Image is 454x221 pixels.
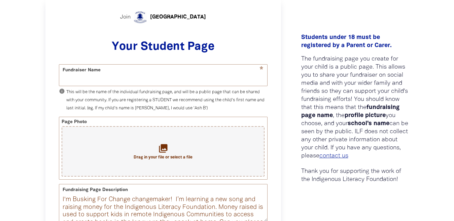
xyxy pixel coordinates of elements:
[301,55,409,160] p: The fundraising page you ﻿create for your child is a public page. This allows you to share your f...
[120,13,131,21] span: Join
[59,88,65,94] i: info
[301,35,392,48] span: Students under 18 must be registered by a Parent or Carer.
[59,88,268,112] p: This will be the name of the individual fundraising page, and will be a public page that can be s...
[301,168,409,184] p: Thank you for supporting the work of the Indigenous Literacy Foundation!
[319,153,348,159] a: contact us
[59,40,268,54] h3: Your Student Page
[301,105,400,118] strong: fundraising page
[150,13,206,21] b: [GEOGRAPHIC_DATA]
[158,143,168,153] i: collections
[317,113,333,118] strong: name
[348,121,389,126] strong: school's name
[134,155,193,159] span: Drag in your file or select a file
[345,113,386,118] strong: profile picture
